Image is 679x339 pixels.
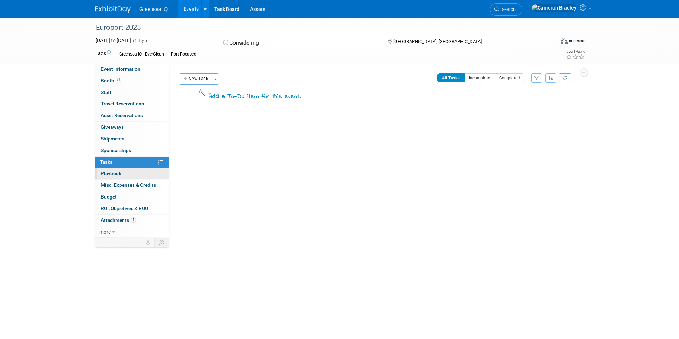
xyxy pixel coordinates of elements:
a: Attachments1 [95,215,169,226]
span: ROI, Objectives & ROO [101,206,148,211]
span: [GEOGRAPHIC_DATA], [GEOGRAPHIC_DATA] [393,39,482,44]
a: Tasks [95,157,169,168]
div: Event Rating [566,50,585,53]
span: Booth [101,78,123,84]
a: Search [490,3,522,16]
a: Travel Reservations [95,98,169,110]
a: Playbook [95,168,169,179]
img: ExhibitDay [95,6,131,13]
button: Incomplete [464,73,495,82]
span: [DATE] [DATE] [95,38,131,43]
a: Booth [95,75,169,87]
span: Giveaways [101,124,124,130]
div: Europort 2025 [93,21,544,34]
span: 1 [131,217,136,223]
span: Staff [101,90,111,95]
a: Budget [95,191,169,203]
a: Asset Reservations [95,110,169,121]
div: Add a To-Do item for this event. [209,93,301,101]
button: Completed [495,73,525,82]
span: (4 days) [132,39,147,43]
span: Booth not reserved yet [116,78,123,83]
span: Attachments [101,217,136,223]
td: Personalize Event Tab Strip [142,238,155,247]
span: Asset Reservations [101,113,143,118]
span: Tasks [100,159,112,165]
div: Considering [221,37,377,49]
span: Greensea IQ [139,6,168,12]
span: Playbook [101,171,121,176]
td: Toggle Event Tabs [155,238,169,247]
img: Cameron Bradley [532,4,577,12]
div: In-Person [569,38,585,44]
a: more [95,226,169,238]
span: Budget [101,194,117,200]
span: Search [499,7,516,12]
span: Event Information [101,66,140,72]
span: more [99,229,111,235]
a: Refresh [559,73,571,82]
span: Misc. Expenses & Credits [101,182,156,188]
span: Travel Reservations [101,101,144,107]
span: Shipments [101,136,124,142]
a: Sponsorships [95,145,169,156]
img: Format-Inperson.png [561,38,568,44]
button: All Tasks [437,73,465,82]
a: Event Information [95,64,169,75]
button: New Task [180,73,212,85]
a: Staff [95,87,169,98]
a: ROI, Objectives & ROO [95,203,169,214]
div: Port Focused [169,51,198,58]
a: Misc. Expenses & Credits [95,180,169,191]
a: Giveaways [95,122,169,133]
div: Event Format [512,37,585,47]
span: to [110,38,117,43]
a: Shipments [95,133,169,145]
td: Tags [95,50,111,58]
div: Greensea IQ - EverClean [117,51,166,58]
span: Sponsorships [101,148,131,153]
